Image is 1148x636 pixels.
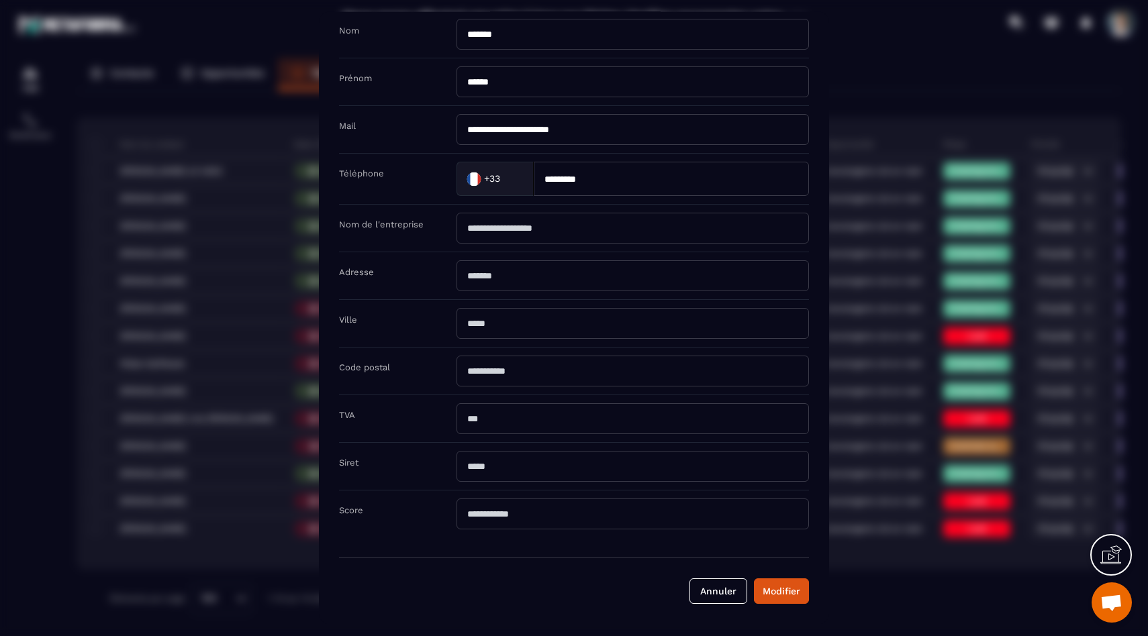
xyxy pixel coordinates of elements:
span: +33 [484,172,500,186]
label: Nom [339,25,359,36]
img: Country Flag [461,166,487,193]
button: Modifier [754,578,809,604]
label: Code postal [339,362,390,372]
label: Adresse [339,267,374,277]
label: Mail [339,121,356,131]
div: Ouvrir le chat [1092,582,1132,623]
label: Ville [339,315,357,325]
label: Siret [339,458,358,468]
button: Annuler [689,578,747,604]
label: Nom de l'entreprise [339,219,424,229]
div: Search for option [457,162,534,196]
input: Search for option [503,169,520,189]
label: Score [339,505,363,515]
label: TVA [339,410,355,420]
label: Prénom [339,73,372,83]
label: Téléphone [339,168,384,178]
